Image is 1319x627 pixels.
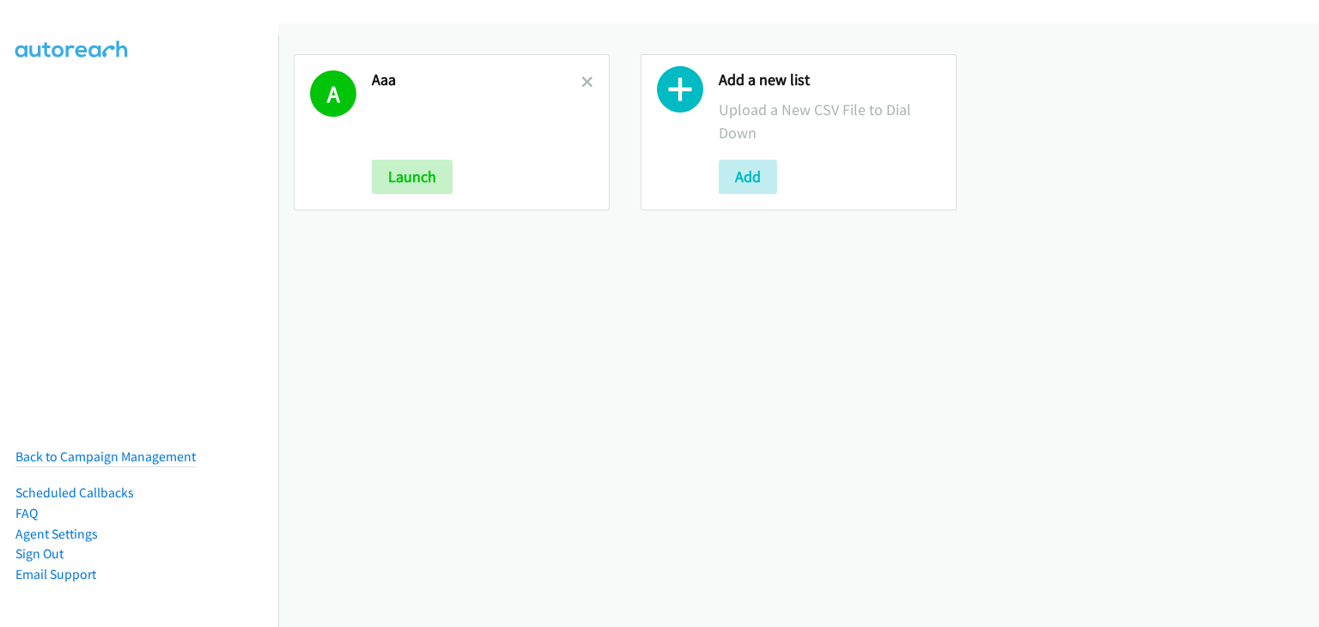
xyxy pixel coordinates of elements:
[372,160,453,194] button: Launch
[719,70,940,90] h2: Add a new list
[15,448,196,465] a: Back to Campaign Management
[310,70,356,117] h1: A
[719,160,777,194] button: Add
[372,70,581,90] h2: Aaa
[15,484,134,501] a: Scheduled Callbacks
[15,526,98,542] a: Agent Settings
[15,505,38,521] a: FAQ
[15,545,64,562] a: Sign Out
[719,98,940,144] p: Upload a New CSV File to Dial Down
[15,566,96,582] a: Email Support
